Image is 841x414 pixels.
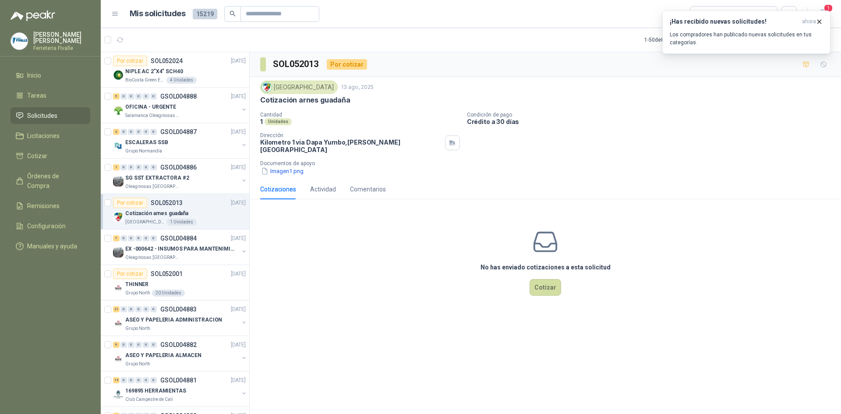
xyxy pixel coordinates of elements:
span: Configuración [27,221,66,231]
div: 20 Unidades [152,290,185,297]
a: 9 0 0 0 0 0 GSOL004882[DATE] Company LogoASEO Y PAPELERIA ALMACENGrupo North [113,340,247,368]
p: Dirección [260,132,442,138]
p: Grupo North [125,361,150,368]
div: 7 [113,235,120,241]
img: Company Logo [113,318,124,329]
p: [DATE] [231,305,246,314]
h3: ¡Has recibido nuevas solicitudes! [670,18,799,25]
p: [DATE] [231,341,246,349]
p: [DATE] [231,57,246,65]
img: Company Logo [113,176,124,187]
p: GSOL004881 [160,377,197,383]
a: Manuales y ayuda [11,238,90,255]
p: Ferreteria Fivalle [33,46,90,51]
p: [DATE] [231,270,246,278]
div: 0 [120,235,127,241]
p: Kilometro 1 via Dapa Yumbo , [PERSON_NAME][GEOGRAPHIC_DATA] [260,138,442,153]
p: [DATE] [231,163,246,172]
p: ASEO Y PAPELERIA ALMACEN [125,351,201,360]
a: Por cotizarSOL052013[DATE] Company LogoCotización arnes guadaña[GEOGRAPHIC_DATA]1 Unidades [101,194,249,230]
p: EX -000642 - INSUMOS PARA MANTENIMIENTO PREVENTIVO [125,245,234,253]
a: Solicitudes [11,107,90,124]
img: Company Logo [113,141,124,151]
p: [PERSON_NAME] [PERSON_NAME] [33,32,90,44]
div: 3 [113,129,120,135]
div: 0 [143,306,149,312]
span: Remisiones [27,201,60,211]
p: Cantidad [260,112,460,118]
img: Company Logo [11,33,28,50]
img: Company Logo [113,70,124,80]
div: 0 [135,377,142,383]
div: 0 [120,377,127,383]
div: 1 [113,164,120,170]
p: [DATE] [231,128,246,136]
span: Cotizar [27,151,47,161]
div: Por cotizar [113,56,147,66]
div: Cotizaciones [260,184,296,194]
div: 0 [150,93,157,99]
p: [DATE] [231,234,246,243]
span: Inicio [27,71,41,80]
a: Por cotizarSOL052024[DATE] Company LogoNIPLE AC 2"X4" SCH40BioCosta Green Energy S.A.S4 Unidades [101,52,249,88]
div: Por cotizar [113,269,147,279]
p: [GEOGRAPHIC_DATA] [125,219,165,226]
p: Documentos de apoyo [260,160,837,166]
a: 21 0 0 0 0 0 GSOL004883[DATE] Company LogoASEO Y PAPELERIA ADMINISTRACIONGrupo North [113,304,247,332]
div: 0 [128,342,134,348]
p: THINNER [125,280,148,289]
p: GSOL004883 [160,306,197,312]
div: 1 Unidades [166,219,197,226]
div: 0 [150,235,157,241]
img: Logo peakr [11,11,55,21]
a: Configuración [11,218,90,234]
h1: Mis solicitudes [130,7,186,20]
div: Todas [696,9,714,19]
div: 0 [135,306,142,312]
img: Company Logo [113,283,124,293]
p: Grupo North [125,325,150,332]
div: 0 [120,93,127,99]
p: Oleaginosas [GEOGRAPHIC_DATA][PERSON_NAME] [125,183,180,190]
p: GSOL004888 [160,93,197,99]
p: Grupo Normandía [125,148,162,155]
p: SOL052024 [151,58,183,64]
div: 0 [128,377,134,383]
a: 3 0 0 0 0 0 GSOL004887[DATE] Company LogoESCALERAS SSBGrupo Normandía [113,127,247,155]
a: 5 0 0 0 0 0 GSOL004888[DATE] Company LogoOFICINA - URGENTESalamanca Oleaginosas SAS [113,91,247,119]
p: Los compradores han publicado nuevas solicitudes en tus categorías. [670,31,823,46]
a: 7 0 0 0 0 0 GSOL004884[DATE] Company LogoEX -000642 - INSUMOS PARA MANTENIMIENTO PREVENTIVOOleagi... [113,233,247,261]
div: Actividad [310,184,336,194]
div: 1 - 50 de 8162 [644,33,701,47]
div: 4 Unidades [166,77,197,84]
div: 0 [135,164,142,170]
img: Company Logo [113,105,124,116]
p: Club Campestre de Cali [125,396,173,403]
p: Cotización arnes guadaña [125,209,188,218]
span: search [230,11,236,17]
div: 0 [128,93,134,99]
div: 0 [143,377,149,383]
div: Por cotizar [113,198,147,208]
div: 0 [135,342,142,348]
p: SOL052013 [151,200,183,206]
div: 0 [120,306,127,312]
a: 15 0 0 0 0 0 GSOL004881[DATE] Company Logo169895 HERRAMIENTASClub Campestre de Cali [113,375,247,403]
div: 0 [150,342,157,348]
p: SG SST EXTRACTORA #2 [125,174,189,182]
a: Por cotizarSOL052001[DATE] Company LogoTHINNERGrupo North20 Unidades [101,265,249,301]
div: 0 [143,235,149,241]
p: Oleaginosas [GEOGRAPHIC_DATA][PERSON_NAME] [125,254,180,261]
button: ¡Has recibido nuevas solicitudes!ahora Los compradores han publicado nuevas solicitudes en tus ca... [662,11,830,54]
div: 5 [113,93,120,99]
p: Cotización arnes guadaña [260,96,350,105]
h3: SOL052013 [273,57,320,71]
div: 0 [128,164,134,170]
div: 9 [113,342,120,348]
a: Licitaciones [11,127,90,144]
button: Cotizar [530,279,561,296]
span: 15219 [193,9,217,19]
button: 1 [815,6,830,22]
div: 0 [150,377,157,383]
div: 0 [143,93,149,99]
